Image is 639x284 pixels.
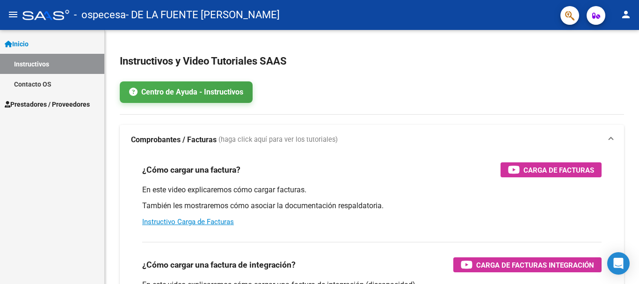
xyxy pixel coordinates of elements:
span: Inicio [5,39,29,49]
strong: Comprobantes / Facturas [131,135,217,145]
mat-expansion-panel-header: Comprobantes / Facturas (haga click aquí para ver los tutoriales) [120,125,624,155]
mat-icon: person [620,9,632,20]
button: Carga de Facturas [501,162,602,177]
mat-icon: menu [7,9,19,20]
h3: ¿Cómo cargar una factura? [142,163,240,176]
p: En este video explicaremos cómo cargar facturas. [142,185,602,195]
a: Centro de Ayuda - Instructivos [120,81,253,103]
span: Carga de Facturas Integración [476,259,594,271]
span: Prestadores / Proveedores [5,99,90,109]
span: - ospecesa [74,5,126,25]
h2: Instructivos y Video Tutoriales SAAS [120,52,624,70]
p: También les mostraremos cómo asociar la documentación respaldatoria. [142,201,602,211]
button: Carga de Facturas Integración [453,257,602,272]
span: (haga click aquí para ver los tutoriales) [218,135,338,145]
h3: ¿Cómo cargar una factura de integración? [142,258,296,271]
div: Open Intercom Messenger [607,252,630,275]
span: - DE LA FUENTE [PERSON_NAME] [126,5,280,25]
a: Instructivo Carga de Facturas [142,218,234,226]
span: Carga de Facturas [523,164,594,176]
